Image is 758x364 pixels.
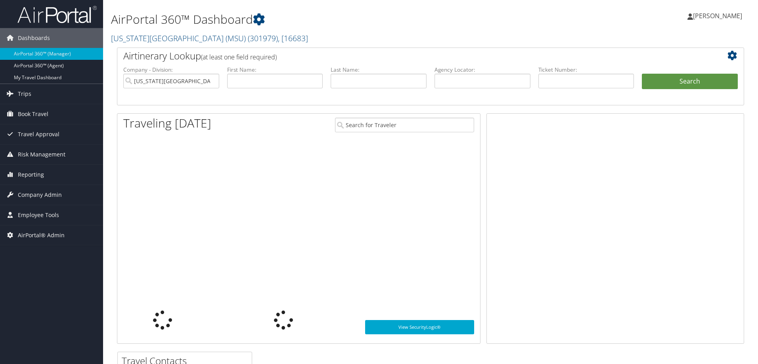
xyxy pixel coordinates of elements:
[18,185,62,205] span: Company Admin
[248,33,278,44] span: ( 301979 )
[642,74,738,90] button: Search
[123,49,685,63] h2: Airtinerary Lookup
[18,205,59,225] span: Employee Tools
[123,115,211,131] h1: Traveling [DATE]
[123,66,219,74] label: Company - Division:
[227,66,323,74] label: First Name:
[538,66,634,74] label: Ticket Number:
[335,118,474,132] input: Search for Traveler
[111,11,537,28] h1: AirPortal 360™ Dashboard
[435,66,530,74] label: Agency Locator:
[17,5,97,24] img: airportal-logo.png
[18,124,59,144] span: Travel Approval
[18,104,48,124] span: Book Travel
[201,53,277,61] span: (at least one field required)
[278,33,308,44] span: , [ 16683 ]
[18,84,31,104] span: Trips
[693,11,742,20] span: [PERSON_NAME]
[111,33,308,44] a: [US_STATE][GEOGRAPHIC_DATA] (MSU)
[18,28,50,48] span: Dashboards
[18,165,44,185] span: Reporting
[687,4,750,28] a: [PERSON_NAME]
[18,225,65,245] span: AirPortal® Admin
[365,320,474,334] a: View SecurityLogic®
[331,66,427,74] label: Last Name:
[18,145,65,164] span: Risk Management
